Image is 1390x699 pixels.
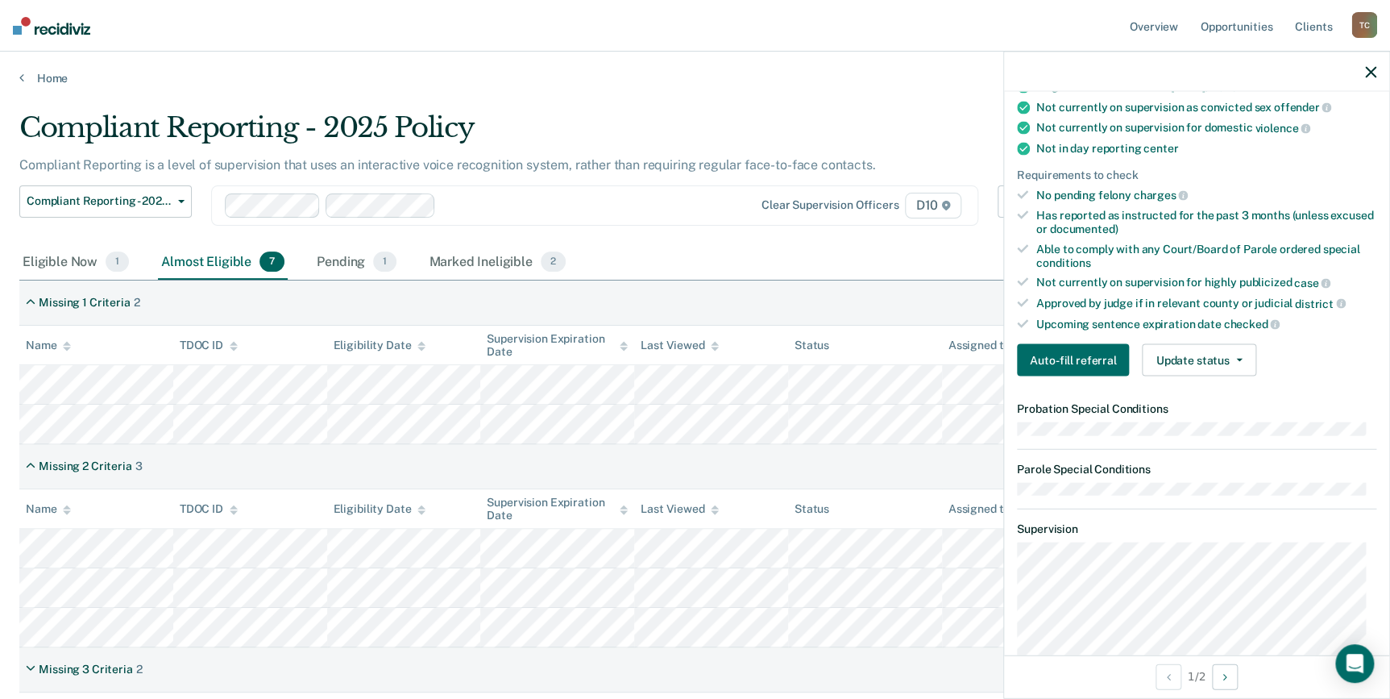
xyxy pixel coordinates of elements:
div: Assigned to [948,339,1024,352]
span: center [1143,141,1178,154]
span: checked [1223,318,1280,331]
div: TDOC ID [180,339,238,352]
span: charges [1134,189,1189,202]
div: Missing 1 Criteria [39,296,130,310]
img: Recidiviz [13,17,90,35]
div: Supervision Expiration Date [487,332,628,360]
div: Clear supervision officers [761,198,898,212]
div: TDOC ID [180,502,238,516]
span: 1 [373,252,396,273]
div: Name [26,502,71,516]
div: 3 [135,460,143,473]
div: Last Viewed [641,502,719,516]
div: Status [795,502,829,516]
span: 2 [541,252,566,273]
div: Upcoming sentence expiration date [1036,317,1376,331]
div: Not currently on supervision for highly publicized [1036,276,1376,290]
span: 7 [259,252,284,273]
span: offender [1274,101,1332,114]
div: Not currently on supervision for domestic [1036,121,1376,135]
span: 1 [106,252,129,273]
div: 2 [134,296,140,310]
div: Name [26,339,71,352]
button: Auto-fill referral [1017,344,1129,377]
dt: Probation Special Conditions [1017,402,1376,416]
a: Home [19,71,1371,85]
div: Eligible Now [19,245,132,281]
span: district [1295,297,1346,310]
div: Requirements to check [1017,168,1376,181]
div: 1 / 2 [1004,655,1389,697]
span: conditions [1036,256,1091,268]
div: Has reported as instructed for the past 3 months (unless excused or [1036,209,1376,236]
div: Assigned to [948,502,1024,516]
span: D10 [905,193,961,218]
div: Supervision Expiration Date [487,496,628,523]
span: Compliant Reporting - 2025 Policy [27,194,172,208]
dt: Parole Special Conditions [1017,462,1376,476]
button: Next Opportunity [1212,664,1238,689]
div: Pending [313,245,400,281]
div: Status [795,339,829,352]
button: Update status [1142,344,1255,377]
div: T C [1351,12,1377,38]
div: Missing 2 Criteria [39,460,131,473]
button: Previous Opportunity [1156,664,1181,689]
span: violence [1255,121,1310,134]
div: Not in day reporting [1036,141,1376,155]
div: Able to comply with any Court/Board of Parole ordered special [1036,242,1376,269]
span: documented) [1050,222,1118,235]
dt: Supervision [1017,522,1376,536]
div: Last Viewed [641,339,719,352]
div: No pending felony [1036,188,1376,202]
div: Almost Eligible [158,245,288,281]
div: 2 [136,663,143,676]
div: Marked Ineligible [425,245,569,281]
div: Eligibility Date [334,502,426,516]
a: Navigate to form link [1017,344,1135,377]
div: Open Intercom Messenger [1335,644,1374,683]
div: Approved by judge if in relevant county or judicial [1036,296,1376,310]
div: Not currently on supervision as convicted sex [1036,100,1376,114]
p: Compliant Reporting is a level of supervision that uses an interactive voice recognition system, ... [19,157,875,173]
div: Missing 3 Criteria [39,663,132,676]
div: Eligibility Date [334,339,426,352]
span: case [1294,277,1330,289]
div: Compliant Reporting - 2025 Policy [19,111,1062,157]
